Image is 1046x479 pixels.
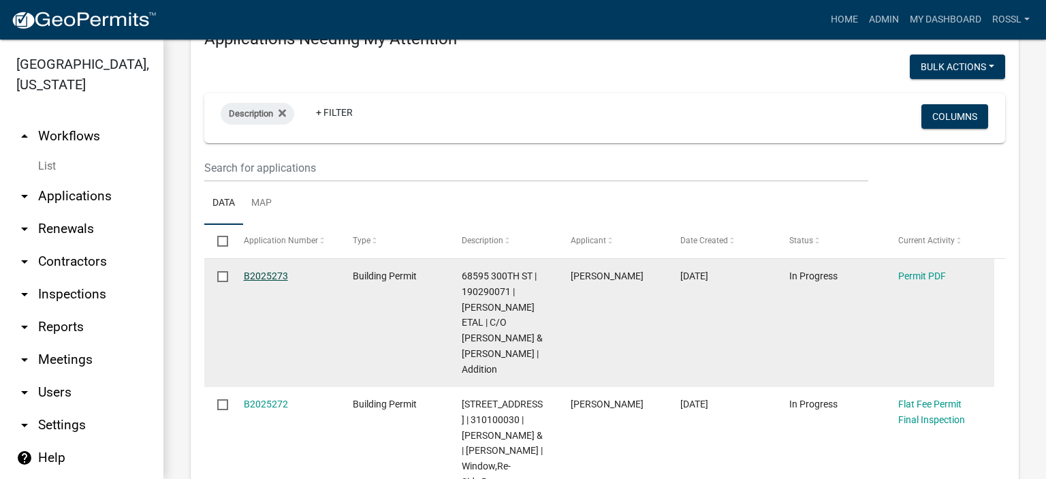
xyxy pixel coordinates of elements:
[353,236,370,245] span: Type
[863,7,904,33] a: Admin
[244,399,288,410] a: B2025272
[244,236,318,245] span: Application Number
[340,225,449,258] datatable-header-cell: Type
[558,225,667,258] datatable-header-cell: Applicant
[885,225,994,258] datatable-header-cell: Current Activity
[305,100,364,125] a: + Filter
[243,182,280,226] a: Map
[16,319,33,335] i: arrow_drop_down
[921,104,988,129] button: Columns
[16,450,33,466] i: help
[353,271,417,281] span: Building Permit
[680,399,708,410] span: 08/12/2025
[244,271,288,281] a: B2025273
[910,55,1005,79] button: Bulk Actions
[230,225,339,258] datatable-header-cell: Application Number
[898,271,946,281] a: Permit PDF
[898,236,955,245] span: Current Activity
[353,399,417,410] span: Building Permit
[449,225,558,258] datatable-header-cell: Description
[229,108,273,119] span: Description
[789,399,838,410] span: In Progress
[16,352,33,368] i: arrow_drop_down
[16,417,33,433] i: arrow_drop_down
[204,182,243,226] a: Data
[987,7,1035,33] a: RossL
[204,154,868,182] input: Search for applications
[571,399,644,410] span: Gina Gullickson
[16,384,33,401] i: arrow_drop_down
[904,7,987,33] a: My Dashboard
[571,236,606,245] span: Applicant
[789,271,838,281] span: In Progress
[204,225,230,258] datatable-header-cell: Select
[825,7,863,33] a: Home
[16,221,33,237] i: arrow_drop_down
[776,225,885,258] datatable-header-cell: Status
[16,128,33,144] i: arrow_drop_up
[667,225,776,258] datatable-header-cell: Date Created
[898,399,965,425] a: Flat Fee Permit Final Inspection
[462,271,543,375] span: 68595 300TH ST | 190290071 | ROBRAN,JARROD CECIL ETAL | C/O KENT & JULIE ROBRAN | Addition
[789,236,813,245] span: Status
[571,271,644,281] span: Jarrod Robran
[462,236,503,245] span: Description
[16,286,33,303] i: arrow_drop_down
[680,236,728,245] span: Date Created
[16,188,33,204] i: arrow_drop_down
[16,253,33,270] i: arrow_drop_down
[680,271,708,281] span: 08/12/2025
